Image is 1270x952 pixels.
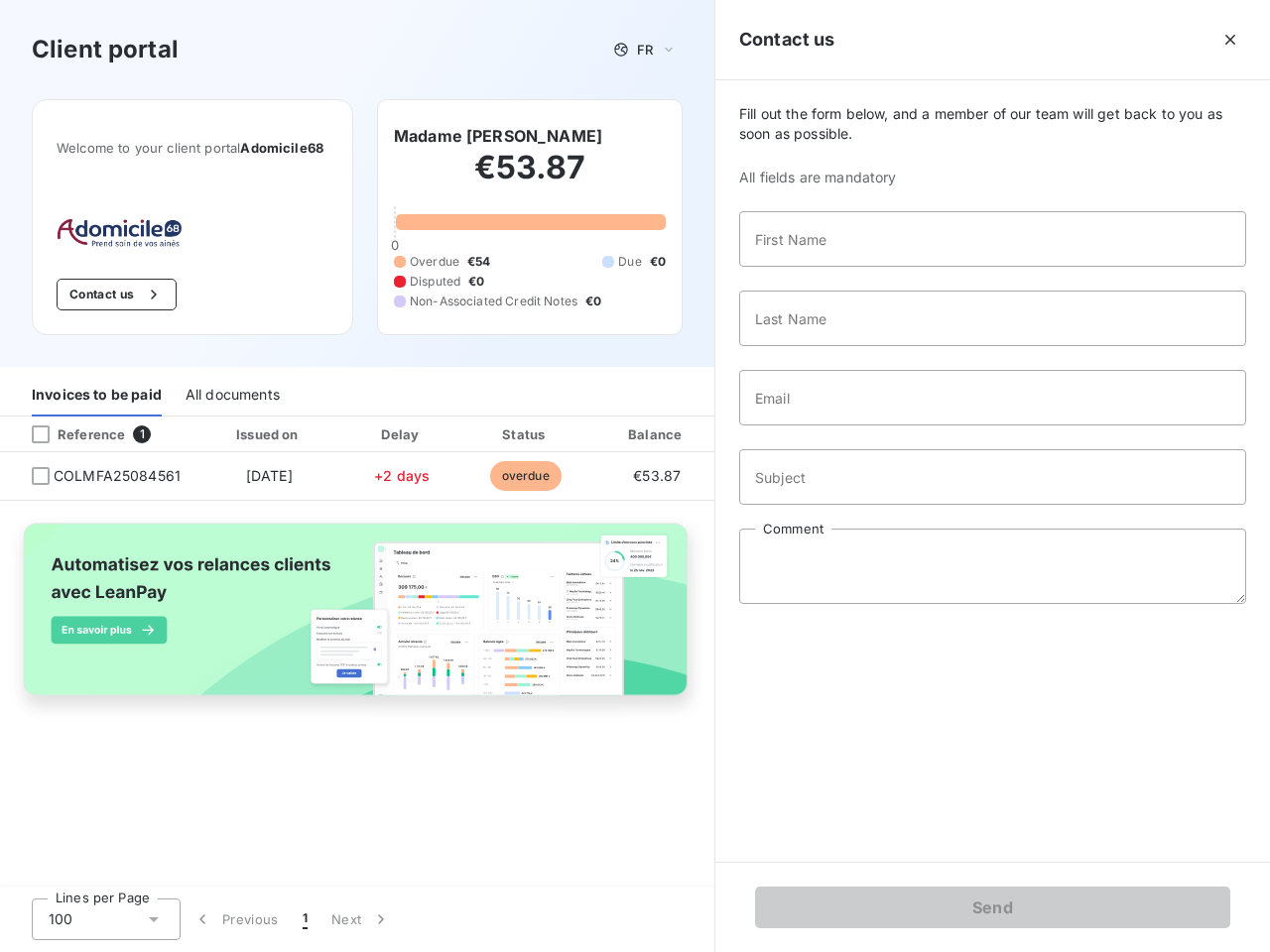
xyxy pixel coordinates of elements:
span: 1 [303,909,308,929]
span: FR [637,42,653,58]
span: €0 [468,273,484,291]
h2: €53.87 [394,148,666,207]
div: All documents [186,375,280,416]
span: 1 [133,425,151,443]
div: Balance [592,424,721,444]
span: €0 [585,293,601,310]
span: COLMFA25084561 [54,466,181,486]
span: Adomicile68 [240,140,323,156]
span: All fields are mandatory [739,168,1246,187]
div: Invoices to be paid [32,375,162,416]
span: 100 [49,909,72,929]
span: Due [618,253,641,271]
button: 1 [291,898,319,940]
span: Non-Associated Credit Notes [410,293,577,310]
button: Previous [181,898,291,940]
button: Send [755,887,1230,928]
span: [DATE] [246,467,293,484]
h5: Contact us [739,26,835,54]
img: Company logo [57,219,184,247]
span: Welcome to your client portal [57,140,328,156]
h6: Madame [PERSON_NAME] [394,124,602,148]
div: Status [466,424,584,444]
span: 0 [391,237,399,253]
span: overdue [490,461,562,491]
input: placeholder [739,449,1246,505]
span: €53.87 [633,467,681,484]
div: Reference [16,425,125,443]
div: Delay [345,424,458,444]
h3: Client portal [32,32,179,67]
div: Issued on [200,424,337,444]
span: +2 days [374,467,430,484]
span: Overdue [410,253,459,271]
button: Contact us [57,279,177,310]
input: placeholder [739,291,1246,346]
span: €0 [650,253,666,271]
button: Next [319,898,403,940]
span: Disputed [410,273,460,291]
input: placeholder [739,211,1246,267]
input: placeholder [739,370,1246,425]
span: €54 [467,253,490,271]
img: banner [8,513,706,725]
span: Fill out the form below, and a member of our team will get back to you as soon as possible. [739,104,1246,144]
